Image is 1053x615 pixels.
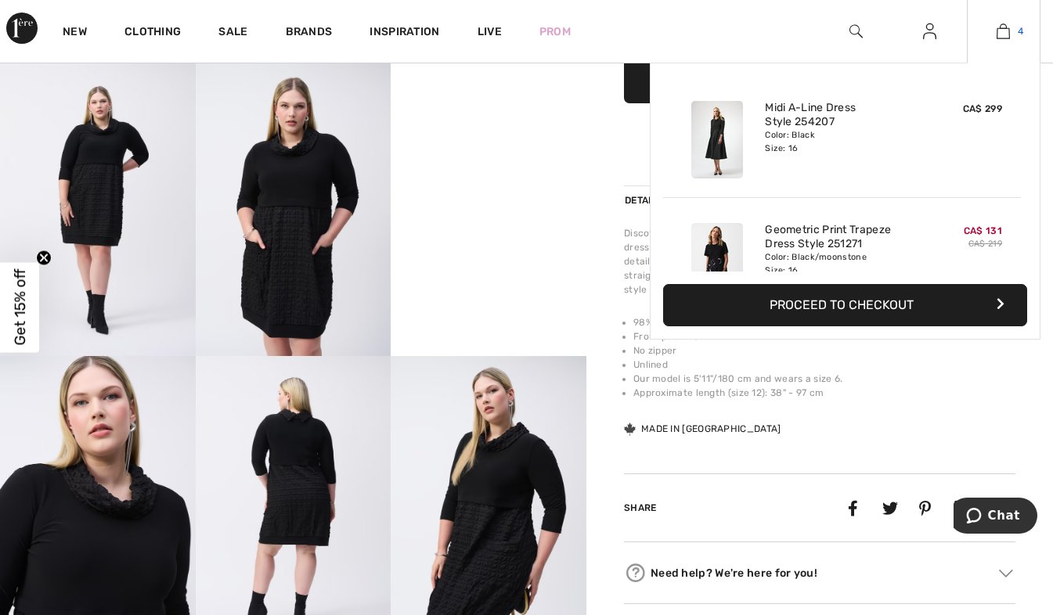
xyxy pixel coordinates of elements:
a: Brands [286,25,333,41]
span: Inspiration [370,25,439,41]
img: My Info [923,22,936,41]
div: Made in [GEOGRAPHIC_DATA] [624,422,781,436]
li: Our model is 5'11"/180 cm and wears a size 6. [633,372,1015,386]
div: or 4 payments ofCA$ 37.25withSezzle Click to learn more about Sezzle [624,146,1015,167]
a: Sale [218,25,247,41]
img: My Bag [997,22,1010,41]
a: New [63,25,87,41]
img: Midi A-Line Dress Style 254207 [691,101,743,178]
img: search the website [849,22,863,41]
button: Add to Bag [624,49,1015,103]
div: Discover the perfect blend of elegance and comfort with this knee-length, A-line dress by [PERSON... [624,226,1015,297]
s: CA$ 219 [968,239,1002,249]
span: CA$ 131 [964,225,1002,236]
div: Details [624,186,668,214]
div: Color: Black/moonstone Size: 16 [765,251,919,276]
img: Geometric Print Trapeze Dress Style 251271 [691,223,743,300]
iframe: Opens a widget where you can chat to one of our agents [954,498,1037,537]
img: 1ère Avenue [6,13,38,44]
li: Unlined [633,358,1015,372]
a: Live [478,23,502,40]
li: No zipper [633,343,1015,358]
span: 4 [1018,24,1023,38]
li: Front pockets [633,329,1015,343]
a: Prom [539,23,571,40]
a: Geometric Print Trapeze Dress Style 251271 [765,223,919,251]
a: Sign In [911,22,949,41]
li: 98% Polyester, 2% Spandex [633,315,1015,329]
span: Get 15% off [11,269,29,346]
a: Midi A-Line Dress Style 254207 [765,101,919,129]
div: or 4 payments of with [624,146,1015,161]
li: Approximate length (size 12): 38" - 97 cm [633,386,1015,400]
a: Clothing [124,25,181,41]
button: Proceed to Checkout [663,284,1027,326]
img: Knee-Length A-Line Dress Style 243114. 4 [196,63,391,356]
span: Share [624,502,657,513]
img: Arrow2.svg [999,570,1013,577]
span: CA$ 299 [963,103,1002,114]
a: 4 [968,22,1040,41]
div: Need help? We're here for you! [624,561,1015,584]
div: Color: Black Size: 16 [765,129,919,154]
button: Close teaser [36,250,52,266]
video: Your browser does not support the video tag. [391,63,586,161]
